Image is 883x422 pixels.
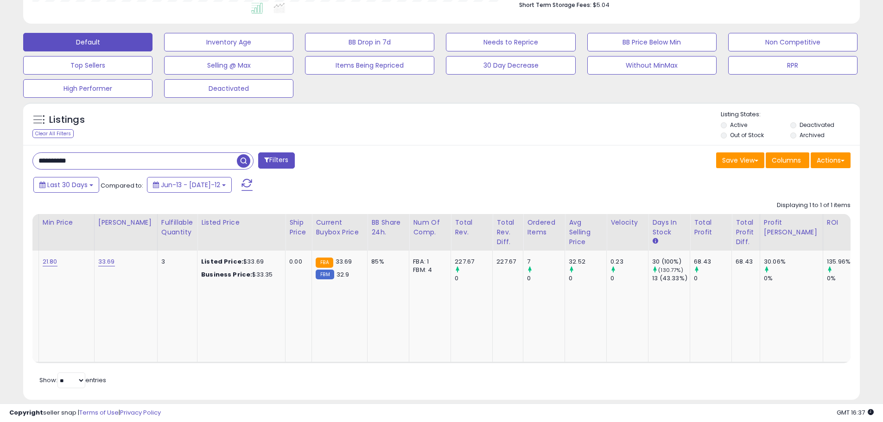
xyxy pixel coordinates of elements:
[721,110,860,119] p: Listing States:
[800,131,825,139] label: Archived
[9,408,43,417] strong: Copyright
[164,56,293,75] button: Selling @ Max
[593,0,610,9] span: $5.04
[652,237,658,246] small: Days In Stock.
[289,218,308,237] div: Ship Price
[455,274,492,283] div: 0
[764,274,823,283] div: 0%
[9,409,161,417] div: seller snap | |
[371,218,405,237] div: BB Share 24h.
[455,258,492,266] div: 227.67
[201,218,281,227] div: Listed Price
[201,257,243,266] b: Listed Price:
[316,270,334,279] small: FBM
[337,270,349,279] span: 32.9
[413,218,447,237] div: Num of Comp.
[47,180,88,189] span: Last 30 Days
[305,56,434,75] button: Items Being Repriced
[694,274,731,283] div: 0
[777,201,851,210] div: Displaying 1 to 1 of 1 items
[316,258,333,268] small: FBA
[800,121,834,129] label: Deactivated
[527,218,561,237] div: Ordered Items
[289,258,305,266] div: 0.00
[652,258,690,266] div: 30 (100%)
[98,257,115,266] a: 33.69
[120,408,161,417] a: Privacy Policy
[694,258,731,266] div: 68.43
[496,218,519,247] div: Total Rev. Diff.
[23,56,152,75] button: Top Sellers
[201,271,278,279] div: $33.35
[33,177,99,193] button: Last 30 Days
[736,258,753,266] div: 68.43
[446,56,575,75] button: 30 Day Decrease
[764,258,823,266] div: 30.06%
[827,218,861,227] div: ROI
[201,270,252,279] b: Business Price:
[610,218,644,227] div: Velocity
[730,121,747,129] label: Active
[569,274,606,283] div: 0
[610,258,648,266] div: 0.23
[336,257,352,266] span: 33.69
[587,33,717,51] button: BB Price Below Min
[201,258,278,266] div: $33.69
[258,152,294,169] button: Filters
[49,113,85,126] h5: Listings
[652,274,690,283] div: 13 (43.33%)
[730,131,764,139] label: Out of Stock
[164,79,293,98] button: Deactivated
[716,152,764,168] button: Save View
[728,56,858,75] button: RPR
[652,218,686,237] div: Days In Stock
[766,152,809,168] button: Columns
[569,218,603,247] div: Avg Selling Price
[101,181,143,190] span: Compared to:
[455,218,489,237] div: Total Rev.
[23,33,152,51] button: Default
[161,218,193,237] div: Fulfillable Quantity
[43,257,57,266] a: 21.80
[569,258,606,266] div: 32.52
[147,177,232,193] button: Jun-13 - [DATE]-12
[371,258,402,266] div: 85%
[658,266,683,274] small: (130.77%)
[694,218,728,237] div: Total Profit
[413,266,444,274] div: FBM: 4
[43,218,90,227] div: Min Price
[736,218,756,247] div: Total Profit Diff.
[446,33,575,51] button: Needs to Reprice
[610,274,648,283] div: 0
[32,129,74,138] div: Clear All Filters
[827,258,864,266] div: 135.96%
[161,258,190,266] div: 3
[827,274,864,283] div: 0%
[811,152,851,168] button: Actions
[316,218,363,237] div: Current Buybox Price
[527,258,565,266] div: 7
[164,33,293,51] button: Inventory Age
[527,274,565,283] div: 0
[772,156,801,165] span: Columns
[79,408,119,417] a: Terms of Use
[98,218,153,227] div: [PERSON_NAME]
[496,258,516,266] div: 227.67
[39,376,106,384] span: Show: entries
[728,33,858,51] button: Non Competitive
[23,79,152,98] button: High Performer
[587,56,717,75] button: Without MinMax
[519,1,591,9] b: Short Term Storage Fees:
[413,258,444,266] div: FBA: 1
[161,180,220,189] span: Jun-13 - [DATE]-12
[764,218,819,237] div: Profit [PERSON_NAME]
[305,33,434,51] button: BB Drop in 7d
[837,408,874,417] span: 2025-08-12 16:37 GMT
